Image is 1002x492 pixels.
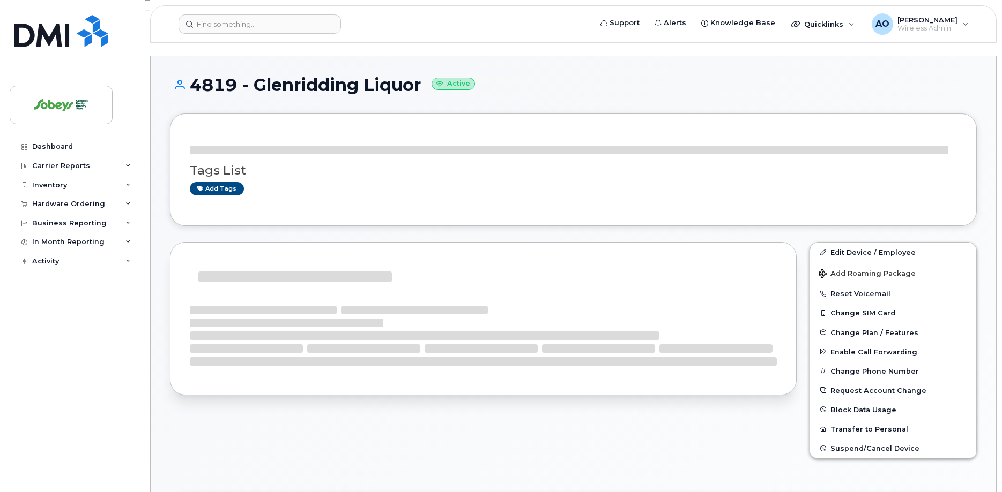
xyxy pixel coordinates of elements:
[810,342,976,361] button: Enable Call Forwarding
[190,182,244,195] a: Add tags
[830,328,918,336] span: Change Plan / Features
[810,381,976,400] button: Request Account Change
[432,78,475,90] small: Active
[190,164,957,177] h3: Tags List
[830,347,917,355] span: Enable Call Forwarding
[810,419,976,438] button: Transfer to Personal
[170,75,977,94] h1: 4819 - Glenridding Liquor
[810,438,976,458] button: Suspend/Cancel Device
[810,303,976,322] button: Change SIM Card
[810,262,976,284] button: Add Roaming Package
[810,284,976,303] button: Reset Voicemail
[810,243,976,262] a: Edit Device / Employee
[819,269,916,279] span: Add Roaming Package
[810,323,976,342] button: Change Plan / Features
[830,444,919,452] span: Suspend/Cancel Device
[810,361,976,381] button: Change Phone Number
[810,400,976,419] button: Block Data Usage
